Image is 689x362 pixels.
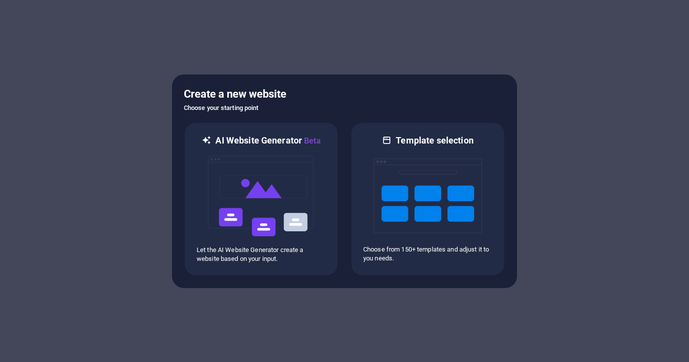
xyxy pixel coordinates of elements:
h6: AI Website Generator [215,135,320,147]
h5: Create a new website [184,86,505,102]
h6: Choose your starting point [184,102,505,114]
div: AI Website GeneratorBetaaiLet the AI Website Generator create a website based on your input. [184,122,339,276]
div: Template selectionChoose from 150+ templates and adjust it to you needs. [350,122,505,276]
span: Beta [302,136,321,145]
p: Choose from 150+ templates and adjust it to you needs. [363,245,492,263]
img: ai [207,147,315,246]
p: Let the AI Website Generator create a website based on your input. [197,246,326,263]
h6: Template selection [396,135,473,146]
